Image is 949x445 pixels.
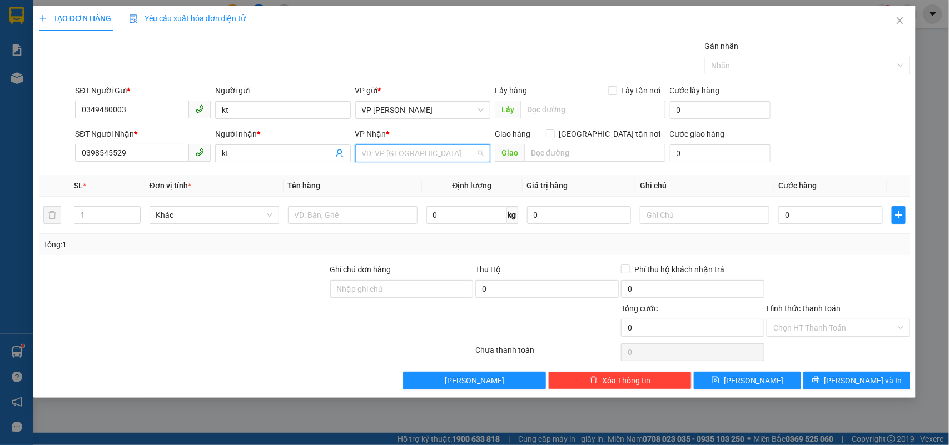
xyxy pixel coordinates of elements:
[39,14,111,23] span: TẠO ĐƠN HÀNG
[74,181,83,190] span: SL
[635,175,774,197] th: Ghi chú
[495,129,530,138] span: Giao hàng
[288,206,418,224] input: VD: Bàn, Ghế
[215,128,351,140] div: Người nhận
[495,86,527,95] span: Lấy hàng
[767,304,841,313] label: Hình thức thanh toán
[520,101,665,118] input: Dọc đường
[602,374,650,387] span: Xóa Thông tin
[330,280,474,298] input: Ghi chú đơn hàng
[335,149,344,158] span: user-add
[892,211,905,219] span: plus
[892,206,906,224] button: plus
[215,84,351,97] div: Người gửi
[670,144,771,162] input: Cước giao hàng
[778,181,817,190] span: Cước hàng
[195,104,204,113] span: phone
[724,374,783,387] span: [PERSON_NAME]
[694,372,801,389] button: save[PERSON_NAME]
[330,265,391,274] label: Ghi chú đơn hàng
[640,206,769,224] input: Ghi Chú
[712,376,719,385] span: save
[670,129,725,138] label: Cước giao hàng
[812,376,820,385] span: printer
[355,84,491,97] div: VP gửi
[896,16,905,25] span: close
[156,207,272,223] span: Khác
[548,372,692,389] button: deleteXóa Thông tin
[507,206,518,224] span: kg
[39,14,47,22] span: plus
[129,14,138,23] img: icon
[195,148,204,157] span: phone
[527,181,568,190] span: Giá trị hàng
[524,144,665,162] input: Dọc đường
[885,6,916,37] button: Close
[630,263,729,276] span: Phí thu hộ khách nhận trả
[670,86,720,95] label: Cước lấy hàng
[150,181,191,190] span: Đơn vị tính
[129,14,246,23] span: Yêu cầu xuất hóa đơn điện tử
[288,181,321,190] span: Tên hàng
[445,374,504,387] span: [PERSON_NAME]
[527,206,632,224] input: 0
[75,84,211,97] div: SĐT Người Gửi
[590,376,598,385] span: delete
[355,129,386,138] span: VP Nhận
[803,372,910,389] button: printer[PERSON_NAME] và In
[495,144,524,162] span: Giao
[705,42,739,51] label: Gán nhãn
[617,84,665,97] span: Lấy tận nơi
[475,344,620,363] div: Chưa thanh toán
[495,101,520,118] span: Lấy
[362,102,484,118] span: VP Bảo Hà
[43,206,61,224] button: delete
[43,238,367,251] div: Tổng: 1
[621,304,658,313] span: Tổng cước
[824,374,902,387] span: [PERSON_NAME] và In
[75,128,211,140] div: SĐT Người Nhận
[670,101,771,119] input: Cước lấy hàng
[555,128,665,140] span: [GEOGRAPHIC_DATA] tận nơi
[403,372,546,389] button: [PERSON_NAME]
